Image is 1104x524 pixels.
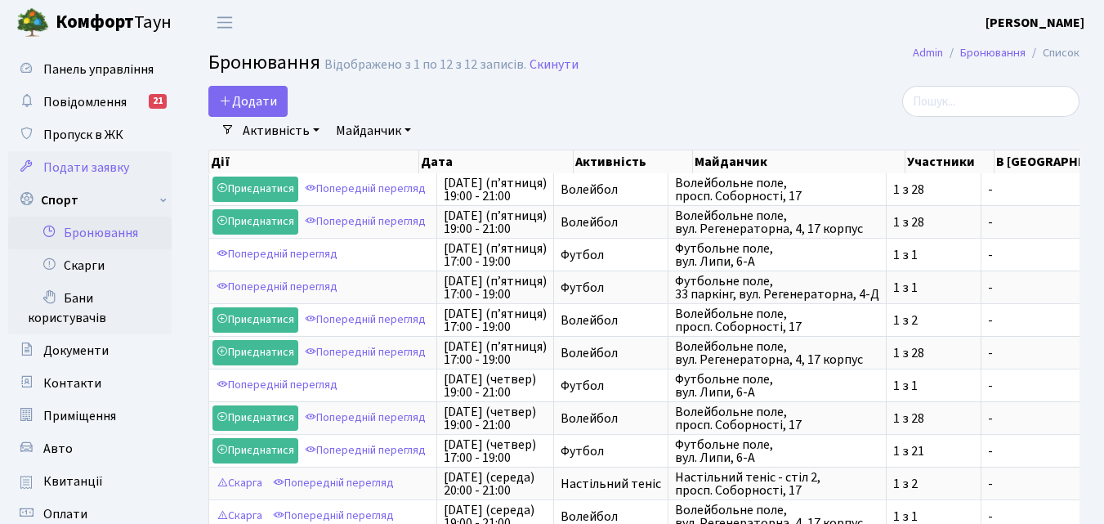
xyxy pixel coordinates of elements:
span: 1 з 1 [893,510,974,523]
span: 1 з 28 [893,216,974,229]
span: Настільний теніс - стіл 2, просп. Соборності, 17 [675,471,879,497]
span: 1 з 28 [893,412,974,425]
button: Переключити навігацію [204,9,245,36]
span: Волейбольне поле, вул. Регенераторна, 4, 17 корпус [675,340,879,366]
span: Контакти [43,374,101,392]
span: Волейбол [561,183,661,196]
a: Скарга [212,471,266,496]
a: Квитанції [8,465,172,498]
span: Подати заявку [43,159,129,177]
span: Волейбол [561,412,661,425]
span: Квитанції [43,472,103,490]
span: Бронювання [208,48,320,77]
span: [DATE] (п’ятниця) 19:00 - 21:00 [444,177,547,203]
a: Попередній перегляд [301,209,430,235]
span: 1 з 2 [893,477,974,490]
span: Футбол [561,445,661,458]
a: Бронювання [8,217,172,249]
span: [DATE] (середа) 20:00 - 21:00 [444,471,547,497]
span: [DATE] (п’ятниця) 19:00 - 21:00 [444,209,547,235]
span: Футбол [561,379,661,392]
a: Попередній перегляд [212,275,342,300]
a: Бани користувачів [8,282,172,334]
span: Футбол [561,249,661,262]
li: Список [1026,44,1079,62]
span: [DATE] (п’ятниця) 17:00 - 19:00 [444,340,547,366]
span: 1 з 2 [893,314,974,327]
span: 1 з 1 [893,281,974,294]
a: Повідомлення21 [8,86,172,119]
span: [DATE] (п’ятниця) 17:00 - 19:00 [444,275,547,301]
span: Футбольне поле, вул. Липи, 6-А [675,438,879,464]
a: Документи [8,334,172,367]
span: Повідомлення [43,93,127,111]
span: Панель управління [43,60,154,78]
span: [DATE] (п’ятниця) 17:00 - 19:00 [444,307,547,334]
a: Попередній перегляд [212,242,342,267]
span: [DATE] (п’ятниця) 17:00 - 19:00 [444,242,547,268]
a: Приєднатися [212,405,298,431]
input: Пошук... [902,86,1079,117]
span: Оплати [43,505,87,523]
a: Попередній перегляд [301,307,430,333]
span: Футбольне поле, вул. Липи, 6-А [675,373,879,399]
a: Попередній перегляд [301,405,430,431]
span: Футбол [561,281,661,294]
a: Попередній перегляд [301,438,430,464]
span: Волейбольне поле, просп. Соборності, 17 [675,405,879,432]
span: [DATE] (четвер) 19:00 - 21:00 [444,373,547,399]
th: Майданчик [693,150,905,173]
span: Футбольне поле, вул. Липи, 6-А [675,242,879,268]
div: Відображено з 1 по 12 з 12 записів. [324,57,526,73]
a: Попередній перегляд [269,471,398,496]
span: Настільний теніс [561,477,661,490]
a: Приєднатися [212,177,298,202]
span: Авто [43,440,73,458]
span: Футбольне поле, 33 паркінг, вул. Регенераторна, 4-Д [675,275,879,301]
th: Дії [209,150,419,173]
span: Приміщення [43,407,116,425]
nav: breadcrumb [888,36,1104,70]
th: Активність [574,150,693,173]
a: Приєднатися [212,438,298,464]
span: 1 з 28 [893,183,974,196]
a: Подати заявку [8,151,172,184]
span: [DATE] (четвер) 17:00 - 19:00 [444,438,547,464]
span: Волейбол [561,216,661,229]
a: Активність [236,117,326,145]
span: Волейбольне поле, вул. Регенераторна, 4, 17 корпус [675,209,879,235]
img: logo.png [16,7,49,39]
span: [DATE] (четвер) 19:00 - 21:00 [444,405,547,432]
a: Приміщення [8,400,172,432]
a: Попередній перегляд [301,177,430,202]
a: [PERSON_NAME] [986,13,1084,33]
span: 1 з 1 [893,249,974,262]
a: Майданчик [329,117,418,145]
a: Спорт [8,184,172,217]
a: Контакти [8,367,172,400]
a: Бронювання [960,44,1026,61]
th: Участники [905,150,994,173]
a: Авто [8,432,172,465]
a: Приєднатися [212,209,298,235]
span: 1 з 28 [893,347,974,360]
a: Admin [913,44,943,61]
a: Приєднатися [212,307,298,333]
span: Волейбол [561,347,661,360]
span: Волейбольне поле, просп. Соборності, 17 [675,177,879,203]
span: 1 з 1 [893,379,974,392]
a: Приєднатися [212,340,298,365]
div: 21 [149,94,167,109]
b: [PERSON_NAME] [986,14,1084,32]
b: Комфорт [56,9,134,35]
a: Скарги [8,249,172,282]
th: Дата [419,150,574,173]
span: Документи [43,342,109,360]
a: Попередній перегляд [301,340,430,365]
a: Попередній перегляд [212,373,342,398]
a: Панель управління [8,53,172,86]
span: Волейбол [561,314,661,327]
span: Волейбол [561,510,661,523]
a: Скинути [530,57,579,73]
span: Пропуск в ЖК [43,126,123,144]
